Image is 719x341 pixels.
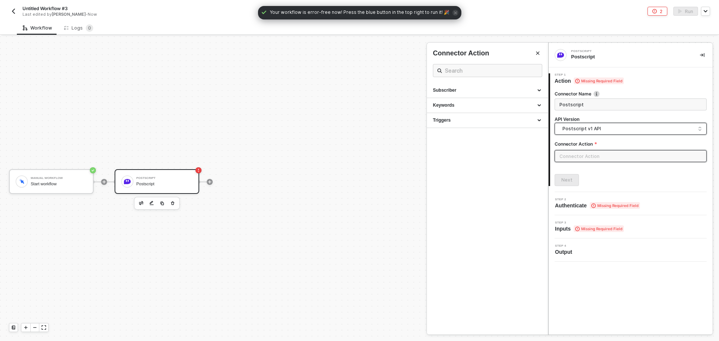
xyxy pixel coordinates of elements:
span: icon-error-page [652,9,657,13]
button: back [9,7,18,16]
span: icon-play [24,325,28,330]
span: Missing Required Field [574,77,624,84]
div: Last edited by - Now [22,12,342,17]
label: Connector Action [555,141,707,147]
div: Triggers [433,117,542,124]
img: back [10,8,16,14]
button: Next [555,174,579,186]
span: Step 4 [555,244,575,247]
span: Untitled Workflow #3 [22,5,68,12]
span: icon-expand [42,325,46,330]
div: Subscriber [433,87,542,94]
div: Postscript [571,54,688,60]
div: Logs [64,24,93,32]
input: Search [445,66,530,75]
div: Step 1Action Missing Required FieldConnector Nameicon-infoAPI VersionPostscript v1 APIConnector A... [549,73,713,186]
span: Postscript v1 API [562,125,702,133]
span: Output [555,248,575,256]
input: Enter description [559,100,700,109]
sup: 0 [86,24,93,32]
span: Inputs [555,225,624,232]
div: 2 [660,8,662,15]
span: [PERSON_NAME] [52,12,86,17]
span: icon-collapse-right [700,53,704,57]
button: 2 [647,7,667,16]
span: icon-minus [33,325,37,330]
div: Workflow [23,25,52,31]
input: Connector Action [555,150,707,162]
span: Missing Required Field [590,202,640,209]
span: Step 3 [555,221,624,224]
span: Missing Required Field [574,225,624,232]
span: Step 2 [555,198,640,201]
button: activateRun [673,7,698,16]
label: Connector Name [555,91,707,97]
span: Action [555,77,624,85]
div: Postscript [571,50,683,53]
span: icon-close [452,10,458,16]
span: icon-check [261,9,267,15]
img: integration-icon [557,52,564,58]
div: Connector Action [433,49,542,58]
span: icon-search [437,68,442,74]
span: Step 1 [555,73,624,76]
h4: API Version [555,116,707,123]
button: Close [533,49,542,58]
span: Your workflow is error-free now! Press the blue button in the top right to run it! 🎉 [270,9,449,16]
img: icon-info [594,91,600,97]
span: Authenticate [555,202,640,209]
div: Keywords [433,102,542,109]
